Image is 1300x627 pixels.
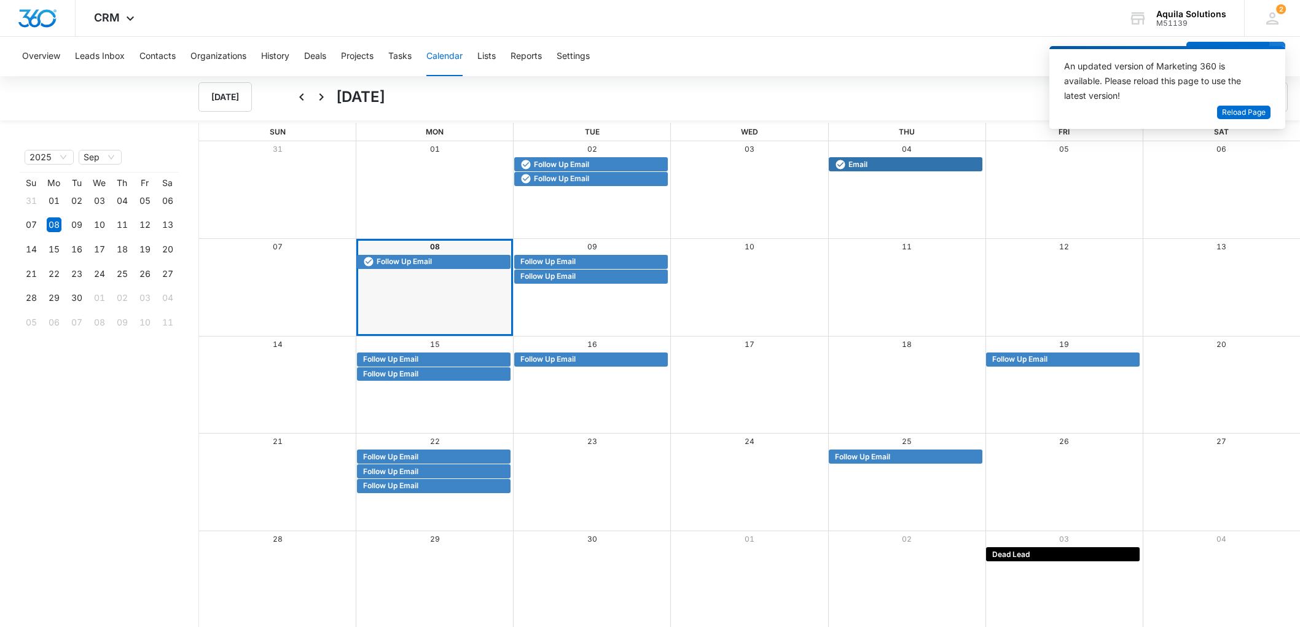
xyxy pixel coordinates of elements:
td: 2025-09-15 [42,237,65,262]
div: 28 [24,290,39,305]
div: 06 [47,315,61,330]
span: 2 [1276,4,1286,14]
div: 17 [92,242,107,257]
div: Follow Up Email [360,368,507,380]
div: Follow Up Email [517,271,665,282]
span: Follow Up Email [377,256,432,267]
span: Reload Page [1222,107,1266,119]
td: 2025-10-08 [88,310,111,335]
div: 05 [138,193,152,208]
span: Sep [84,150,117,164]
td: 2025-09-24 [88,262,111,286]
div: Email [832,159,979,170]
a: 10 [745,242,754,251]
div: 20 [160,242,175,257]
button: Organizations [190,37,246,76]
button: Next [311,87,331,107]
div: Follow Up Email [989,354,1137,365]
div: Follow Up Email [360,256,507,267]
td: 2025-09-19 [133,237,156,262]
span: Follow Up Email [520,256,576,267]
span: Follow Up Email [520,354,576,365]
td: 2025-09-03 [88,189,111,213]
span: Dead Lead [992,549,1030,560]
div: 02 [115,290,130,305]
a: 20 [1216,340,1226,349]
button: Back [292,87,311,107]
span: Thu [899,127,915,136]
td: 2025-09-18 [111,237,133,262]
a: 11 [902,242,912,251]
div: 13 [160,217,175,232]
td: 2025-09-08 [42,213,65,238]
button: Calendar [426,37,463,76]
div: 25 [115,267,130,281]
span: Mon [426,127,444,136]
a: 19 [1059,340,1069,349]
td: 2025-10-04 [156,286,179,311]
td: 2025-09-06 [156,189,179,213]
div: 24 [92,267,107,281]
a: 04 [1216,534,1226,543]
div: 05 [24,315,39,330]
a: 02 [902,534,912,543]
td: 2025-10-09 [111,310,133,335]
span: CRM [94,11,120,24]
td: 2025-10-03 [133,286,156,311]
div: account name [1156,9,1226,19]
th: Su [20,177,42,189]
div: 01 [92,290,107,305]
td: 2025-09-07 [20,213,42,238]
td: 2025-09-01 [42,189,65,213]
a: 14 [273,340,283,349]
a: 07 [273,242,283,251]
div: 19 [138,242,152,257]
div: 10 [138,315,152,330]
span: Follow Up Email [363,368,418,380]
a: 02 [587,144,597,154]
button: Add Contact [1186,42,1269,71]
div: Follow Up Email [517,354,665,365]
a: 13 [1216,242,1226,251]
td: 2025-09-26 [133,262,156,286]
div: 11 [115,217,130,232]
div: 27 [160,267,175,281]
button: History [261,37,289,76]
span: Follow Up Email [835,451,890,462]
button: [DATE] [198,82,252,112]
a: 22 [430,437,440,446]
a: 18 [902,340,912,349]
div: 10 [92,217,107,232]
h1: [DATE] [336,86,385,108]
td: 2025-09-27 [156,262,179,286]
button: Tasks [388,37,412,76]
span: Follow Up Email [363,451,418,462]
div: 03 [138,290,152,305]
td: 2025-10-07 [65,310,88,335]
td: 2025-09-22 [42,262,65,286]
a: 01 [430,144,440,154]
div: 03 [92,193,107,208]
td: 2025-09-25 [111,262,133,286]
button: Deals [304,37,326,76]
div: 08 [92,315,107,330]
th: Fr [133,177,156,189]
td: 2025-09-16 [65,237,88,262]
a: 27 [1216,437,1226,446]
td: 2025-09-02 [65,189,88,213]
div: 18 [115,242,130,257]
div: 21 [24,267,39,281]
div: 09 [69,217,84,232]
span: Wed [741,127,758,136]
div: 04 [160,290,175,305]
div: 04 [115,193,130,208]
a: 12 [1059,242,1069,251]
td: 2025-10-10 [133,310,156,335]
button: Lists [477,37,496,76]
td: 2025-09-30 [65,286,88,311]
span: Follow Up Email [520,271,576,282]
td: 2025-10-05 [20,310,42,335]
td: 2025-09-09 [65,213,88,238]
div: Follow Up Email [517,256,665,267]
a: 30 [587,534,597,543]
